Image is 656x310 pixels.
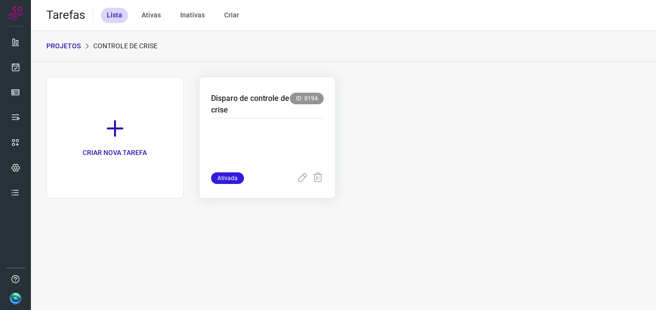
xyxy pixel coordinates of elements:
[46,41,81,51] p: PROJETOS
[83,148,147,158] p: CRIAR NOVA TAREFA
[218,8,245,23] div: Criar
[211,172,244,184] span: Ativada
[46,77,184,198] a: CRIAR NOVA TAREFA
[211,93,290,116] p: Disparo de controle de crise
[136,8,167,23] div: Ativas
[290,93,324,104] span: ID: 8194
[10,293,21,304] img: 688dd65d34f4db4d93ce8256e11a8269.jpg
[101,8,128,23] div: Lista
[8,6,23,20] img: Logo
[174,8,211,23] div: Inativas
[93,41,157,51] p: Controle de Crise
[46,8,85,22] h2: Tarefas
